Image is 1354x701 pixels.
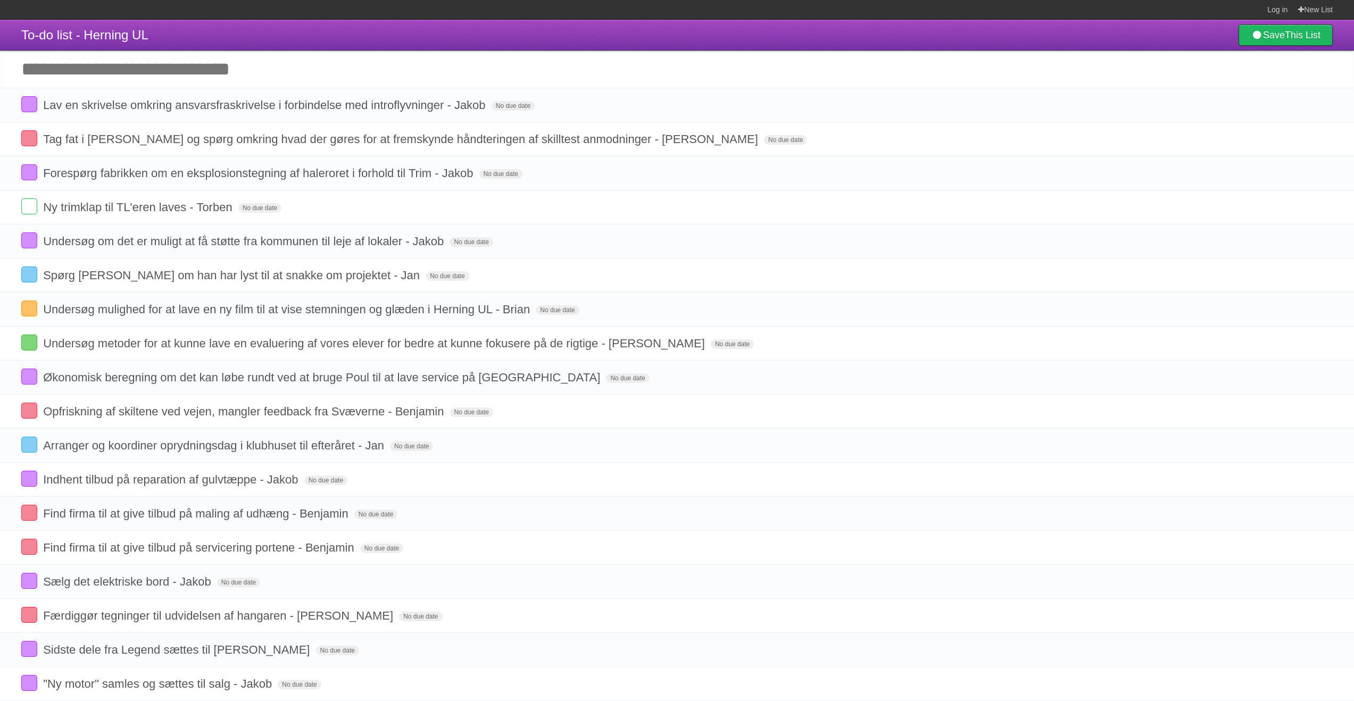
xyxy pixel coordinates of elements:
span: "Ny motor" samles og sættes til salg - Jakob [43,677,275,690]
span: Økonomisk beregning om det kan løbe rundt ved at bruge Poul til at lave service på [GEOGRAPHIC_DATA] [43,371,603,384]
label: Done [21,198,37,214]
label: Done [21,335,37,350]
label: Done [21,607,37,623]
label: Done [21,641,37,657]
span: Find firma til at give tilbud på servicering portene - Benjamin [43,541,357,554]
label: Done [21,96,37,112]
label: Done [21,164,37,180]
label: Done [21,266,37,282]
span: No due date [278,680,321,689]
span: No due date [606,373,649,383]
span: Sidste dele fra Legend sættes til [PERSON_NAME] [43,643,312,656]
span: Forespørg fabrikken om en eksplosionstegning af haleroret i forhold til Trim - Jakob [43,166,476,180]
label: Done [21,130,37,146]
span: No due date [711,339,754,349]
span: No due date [399,612,442,621]
span: No due date [390,441,433,451]
span: Arranger og koordiner oprydningsdag i klubhuset til efteråret - Jan [43,439,387,452]
span: No due date [238,203,281,213]
span: Sælg det elektriske bord - Jakob [43,575,214,588]
label: Done [21,539,37,555]
span: No due date [217,578,260,587]
span: Find firma til at give tilbud på maling af udhæng - Benjamin [43,507,351,520]
label: Done [21,471,37,487]
span: No due date [479,169,522,179]
b: This List [1285,30,1320,40]
span: Undersøg metoder for at kunne lave en evaluering af vores elever for bedre at kunne fokusere på d... [43,337,708,350]
span: No due date [536,305,579,315]
span: No due date [450,237,493,247]
span: Indhent tilbud på reparation af gulvtæppe - Jakob [43,473,301,486]
label: Done [21,369,37,385]
label: Done [21,232,37,248]
span: No due date [426,271,469,281]
span: Lav en skrivelse omkring ansvarsfraskrivelse i forbindelse med introflyvninger - Jakob [43,98,488,112]
label: Done [21,301,37,316]
label: Done [21,505,37,521]
label: Done [21,675,37,691]
label: Done [21,437,37,453]
span: Ny trimklap til TL'eren laves - Torben [43,201,235,214]
span: No due date [450,407,493,417]
label: Done [21,573,37,589]
span: No due date [304,475,347,485]
span: No due date [360,544,403,553]
span: Spørg [PERSON_NAME] om han har lyst til at snakke om projektet - Jan [43,269,422,282]
span: Undersøg mulighed for at lave en ny film til at vise stemningen og glæden i Herning UL - Brian [43,303,533,316]
label: Done [21,403,37,419]
span: No due date [492,101,535,111]
a: SaveThis List [1239,24,1333,46]
span: No due date [354,510,397,519]
span: No due date [764,135,807,145]
span: Undersøg om det er muligt at få støtte fra kommunen til leje af lokaler - Jakob [43,235,446,248]
span: Færdiggør tegninger til udvidelsen af hangaren - [PERSON_NAME] [43,609,396,622]
span: To-do list - Herning UL [21,28,148,42]
span: No due date [316,646,359,655]
span: Opfriskning af skiltene ved vejen, mangler feedback fra Svæverne - Benjamin [43,405,446,418]
span: Tag fat i [PERSON_NAME] og spørg omkring hvad der gøres for at fremskynde håndteringen af skillte... [43,132,761,146]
